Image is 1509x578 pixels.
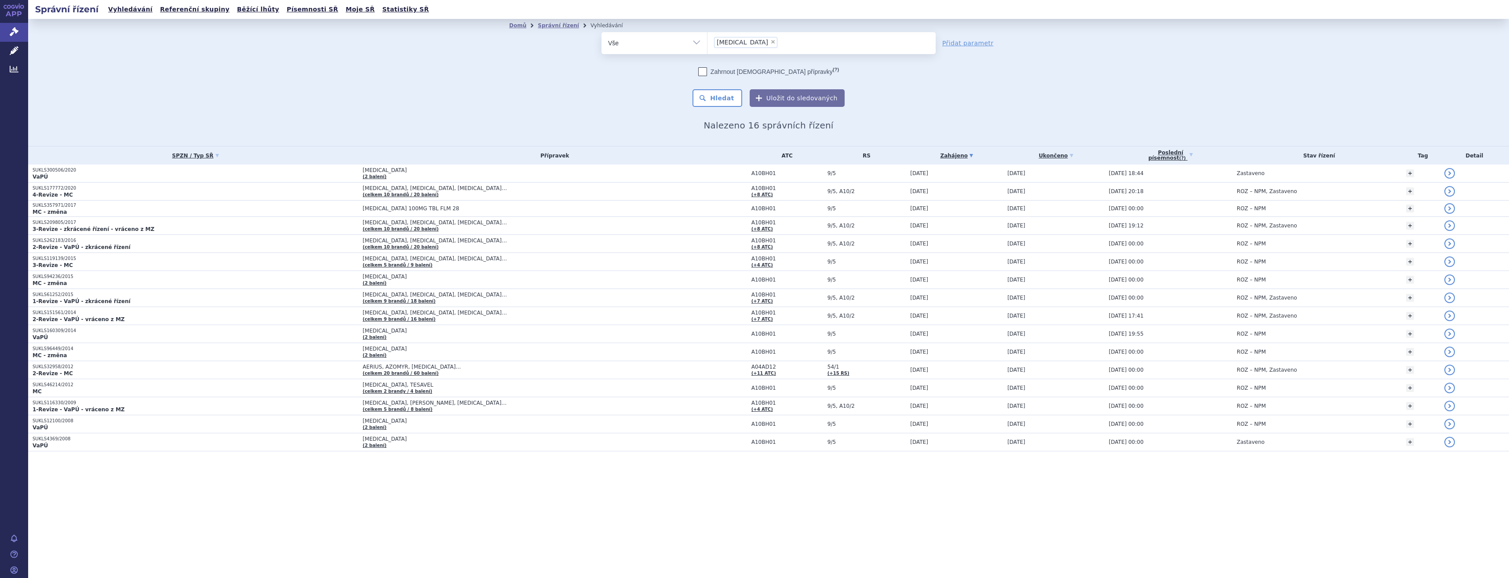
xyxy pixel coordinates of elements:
[910,170,928,176] span: [DATE]
[827,403,906,409] span: 9/5, A10/2
[363,167,583,173] span: [MEDICAL_DATA]
[910,349,928,355] span: [DATE]
[33,226,154,232] strong: 3-Revize - zkrácené řízení - vráceno z MZ
[33,310,358,316] p: SUKLS151561/2014
[1109,277,1144,283] span: [DATE] 00:00
[1007,367,1025,373] span: [DATE]
[910,277,928,283] span: [DATE]
[1232,146,1402,165] th: Stav řízení
[363,382,583,388] span: [MEDICAL_DATA], TESAVEL
[509,22,526,29] a: Domů
[942,39,994,48] a: Přidat parametr
[363,274,583,280] span: [MEDICAL_DATA]
[590,19,634,32] li: Vyhledávání
[1237,241,1266,247] span: ROZ – NPM
[910,223,928,229] span: [DATE]
[1109,146,1232,165] a: Poslednípísemnost(?)
[827,331,906,337] span: 9/5
[33,202,358,209] p: SUKLS357971/2017
[827,223,906,229] span: 9/5, A10/2
[1406,420,1414,428] a: +
[363,436,583,442] span: [MEDICAL_DATA]
[1109,223,1144,229] span: [DATE] 19:12
[1237,403,1266,409] span: ROZ – NPM
[1109,331,1144,337] span: [DATE] 19:55
[1237,205,1266,212] span: ROZ – NPM
[33,364,358,370] p: SUKLS32958/2012
[1444,383,1455,393] a: detail
[1007,188,1025,194] span: [DATE]
[33,418,358,424] p: SUKLS12100/2008
[363,174,386,179] a: (2 balení)
[363,328,583,334] span: [MEDICAL_DATA]
[363,400,583,406] span: [MEDICAL_DATA], [PERSON_NAME], [MEDICAL_DATA]…
[751,227,773,231] a: (+8 ATC)
[1444,293,1455,303] a: detail
[833,67,839,73] abbr: (?)
[1237,295,1297,301] span: ROZ – NPM, Zastaveno
[910,259,928,265] span: [DATE]
[827,241,906,247] span: 9/5, A10/2
[363,371,439,376] a: (celkem 20 brandů / 60 balení)
[1109,367,1144,373] span: [DATE] 00:00
[1007,277,1025,283] span: [DATE]
[1406,294,1414,302] a: +
[33,443,48,449] strong: VaPÚ
[1406,348,1414,356] a: +
[1406,258,1414,266] a: +
[1444,437,1455,447] a: detail
[363,256,583,262] span: [MEDICAL_DATA], [MEDICAL_DATA], [MEDICAL_DATA]…
[1007,223,1025,229] span: [DATE]
[1007,295,1025,301] span: [DATE]
[1109,403,1144,409] span: [DATE] 00:00
[363,389,432,394] a: (celkem 2 brandy / 4 balení)
[751,185,823,191] span: A10BH01
[1109,170,1144,176] span: [DATE] 18:44
[698,67,839,76] label: Zahrnout [DEMOGRAPHIC_DATA] přípravky
[1237,349,1266,355] span: ROZ – NPM
[751,219,823,226] span: A10BH01
[1406,384,1414,392] a: +
[284,4,341,15] a: Písemnosti SŘ
[1109,295,1144,301] span: [DATE] 00:00
[363,205,583,212] span: [MEDICAL_DATA] 100MG TBL FLM 28
[751,371,776,376] a: (+11 ATC)
[1444,419,1455,429] a: detail
[823,146,906,165] th: RS
[33,424,48,431] strong: VaPÚ
[1444,274,1455,285] a: detail
[1237,385,1266,391] span: ROZ – NPM
[1007,385,1025,391] span: [DATE]
[770,39,776,44] span: ×
[33,382,358,388] p: SUKLS46214/2012
[1237,313,1297,319] span: ROZ – NPM, Zastaveno
[910,385,928,391] span: [DATE]
[1406,169,1414,177] a: +
[910,205,928,212] span: [DATE]
[751,385,823,391] span: A10BH01
[751,349,823,355] span: A10BH01
[1444,203,1455,214] a: detail
[363,281,386,285] a: (2 balení)
[1444,365,1455,375] a: detail
[1237,331,1266,337] span: ROZ – NPM
[1237,421,1266,427] span: ROZ – NPM
[1007,259,1025,265] span: [DATE]
[363,353,386,358] a: (2 balení)
[827,259,906,265] span: 9/5
[363,263,433,267] a: (celkem 5 brandů / 9 balení)
[1406,276,1414,284] a: +
[1007,205,1025,212] span: [DATE]
[1007,331,1025,337] span: [DATE]
[1109,385,1144,391] span: [DATE] 00:00
[1406,240,1414,248] a: +
[827,188,906,194] span: 9/5, A10/2
[751,407,773,412] a: (+4 ATC)
[910,150,1003,162] a: Zahájeno
[751,292,823,298] span: A10BH01
[33,298,131,304] strong: 1-Revize - VaPÚ - zkrácené řízení
[1444,401,1455,411] a: detail
[1406,222,1414,230] a: +
[33,292,358,298] p: SUKLS61252/2015
[1237,439,1265,445] span: Zastaveno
